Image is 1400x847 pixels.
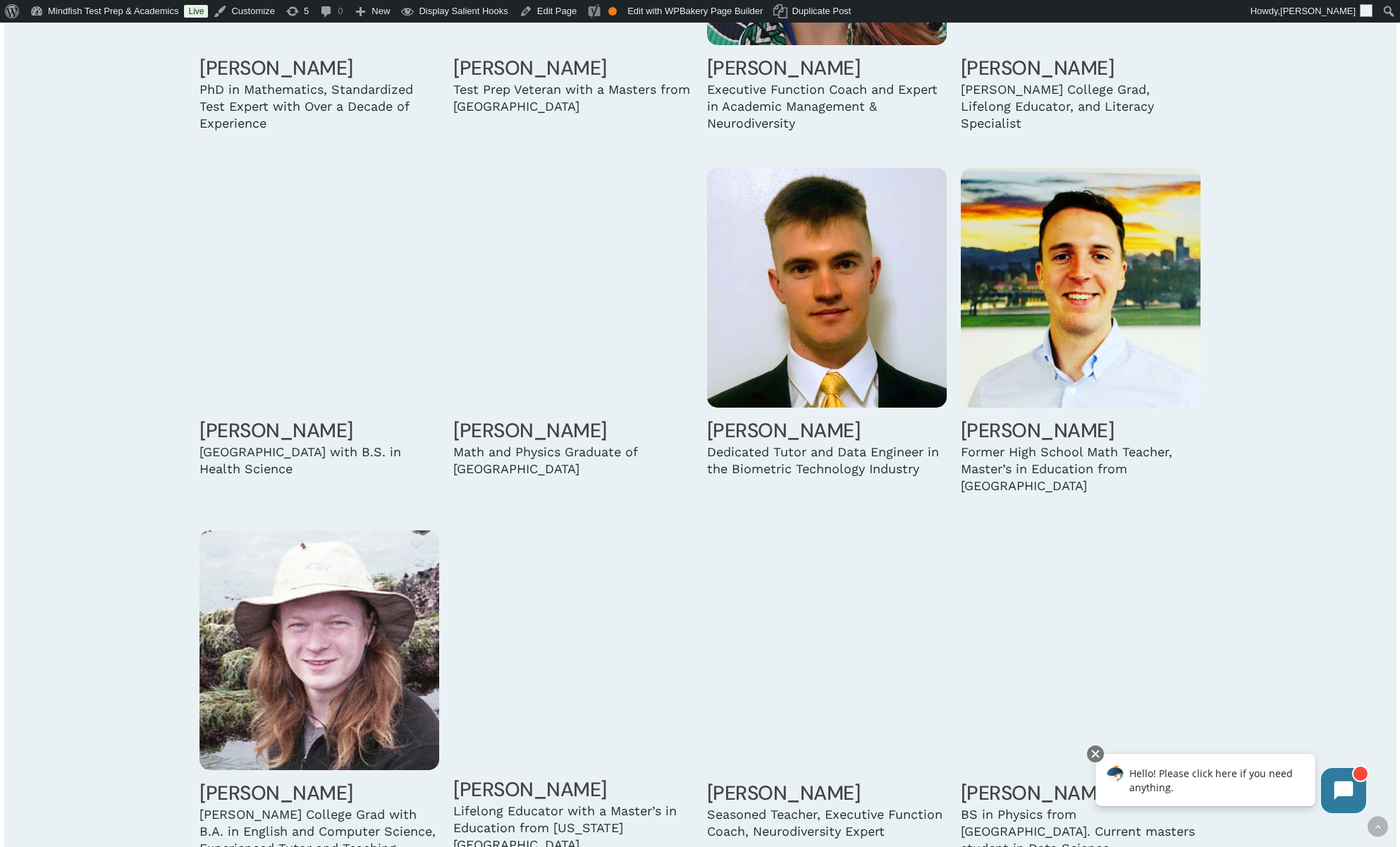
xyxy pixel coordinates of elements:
[961,55,1115,81] a: [PERSON_NAME]
[453,444,693,477] div: Math and Physics Graduate of [GEOGRAPHIC_DATA]
[961,168,1201,408] img: Jack Delosh
[453,55,607,81] a: [PERSON_NAME]
[961,81,1201,132] div: [PERSON_NAME] College Grad, Lifelong Educator, and Literacy Specialist
[961,530,1201,770] img: Tessa Florek
[184,5,208,18] a: Live
[1081,743,1380,827] iframe: Chatbot
[199,81,439,132] div: PhD in Mathematics, Standardized Test Expert with Over a Decade of Experience
[453,81,693,115] div: Test Prep Veteran with a Masters from [GEOGRAPHIC_DATA]
[707,55,861,81] a: [PERSON_NAME]
[707,81,947,132] div: Executive Function Coach and Expert in Academic Management & Neurodiversity
[707,780,861,806] a: [PERSON_NAME]
[608,7,617,16] div: OK
[961,444,1201,494] div: Former High School Math Teacher, Master’s in Education from [GEOGRAPHIC_DATA]
[199,418,353,444] a: [PERSON_NAME]
[453,168,693,408] img: George Buck
[707,444,947,477] div: Dedicated Tutor and Data Engineer in the Biometric Technology Industry
[199,55,353,81] a: [PERSON_NAME]
[707,418,861,444] a: [PERSON_NAME]
[1280,6,1356,16] span: [PERSON_NAME]
[707,530,947,770] img: Marguerite Finnegan
[199,444,439,477] div: [GEOGRAPHIC_DATA] with B.S. in Health Science
[707,806,947,840] div: Seasoned Teacher, Executive Function Coach, Neurodiversity Expert
[453,418,607,444] a: [PERSON_NAME]
[453,776,607,803] a: [PERSON_NAME]
[199,780,353,806] a: [PERSON_NAME]
[199,530,439,770] img: Caleb Dittmar
[453,530,693,767] img: Tina Eden
[199,168,439,408] img: Colten Brown
[961,418,1115,444] a: [PERSON_NAME]
[707,168,947,408] img: Michael Chifala
[961,780,1115,806] a: [PERSON_NAME]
